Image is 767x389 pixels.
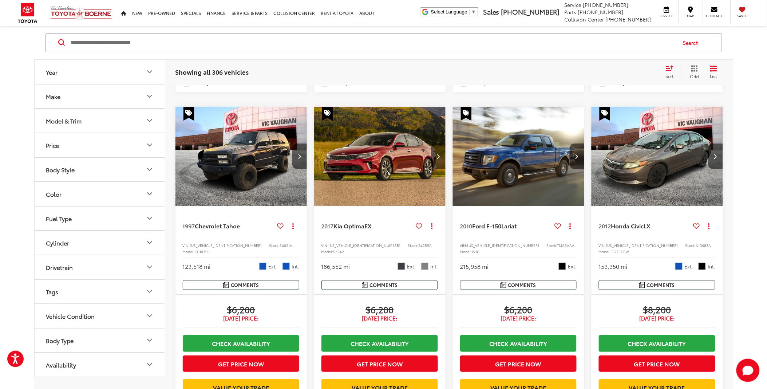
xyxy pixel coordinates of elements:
div: Drivetrain [46,264,73,271]
span: Honda Civic [611,221,644,230]
button: Next image [292,144,307,169]
span: ​ [469,9,470,15]
svg: Start Chat [736,359,760,382]
span: Service [659,13,675,18]
button: Body TypeBody Type [35,329,166,352]
img: Comments [362,282,368,288]
div: Price [145,141,154,150]
div: Fuel Type [46,215,72,222]
div: Color [46,190,62,197]
span: [PHONE_NUMBER] [583,1,629,8]
span: dropdown dots [292,223,294,229]
a: Check Availability [321,335,438,351]
span: $8,200 [599,304,716,315]
div: Tags [145,287,154,296]
span: Special [461,107,472,121]
span: CC10706 [195,249,210,254]
span: Stock: [269,243,280,248]
button: Comments [321,280,438,290]
button: Body StyleBody Style [35,158,166,181]
div: Cylinder [46,239,70,246]
span: W1C [472,249,480,254]
span: A10683A [696,243,711,248]
button: Model & TrimModel & Trim [35,109,166,133]
img: 1997 Chevrolet Tahoe [175,107,308,206]
button: AvailabilityAvailability [35,353,166,377]
div: Body Style [145,165,154,174]
span: [PHONE_NUMBER] [501,7,560,16]
div: 215,958 mi [460,262,489,271]
span: dropdown dots [708,223,710,229]
button: Get Price Now [321,355,438,372]
img: 2017 Kia Optima EX [314,107,446,206]
div: Availability [145,361,154,369]
button: Vehicle ConditionVehicle Condition [35,304,166,328]
span: Stock: [685,243,696,248]
button: CylinderCylinder [35,231,166,255]
span: Stock: [408,243,419,248]
a: 2010Ford F-150Lariat [460,222,552,230]
button: Next image [708,144,723,169]
span: Comments [369,282,398,288]
span: Service [565,1,582,8]
span: $6,200 [183,304,300,315]
button: DrivetrainDrivetrain [35,255,166,279]
span: Int. [430,263,438,270]
div: Make [145,92,154,101]
img: 2010 Ford F-150 Lariat [452,107,585,206]
button: Get Price Now [599,355,716,372]
div: Body Type [46,337,74,344]
button: Get Price Now [183,355,300,372]
span: Parts [565,8,577,16]
span: Special [600,107,610,121]
span: Grid [690,73,699,79]
a: 2017 Kia Optima EX2017 Kia Optima EX2017 Kia Optima EX2017 Kia Optima EX [314,107,446,206]
span: Contact [706,13,723,18]
span: VIN: [460,243,467,248]
span: Gray [421,263,428,270]
span: Comments [647,282,675,288]
button: Fuel TypeFuel Type [35,207,166,230]
img: Comments [639,282,645,288]
span: Chevrolet Tahoe [195,221,240,230]
span: Blue [259,263,266,270]
img: 2012 Honda Civic LX [591,107,724,206]
button: List View [705,65,723,79]
span: Special [183,107,194,121]
a: Check Availability [460,335,577,351]
button: TagsTags [35,280,166,303]
span: Model: [321,249,333,254]
img: Comments [223,282,229,288]
span: Tuxedo Black [559,263,566,270]
input: Search by Make, Model, or Keyword [70,34,676,51]
span: Model: [183,249,195,254]
a: 1997Chevrolet Tahoe [183,222,274,230]
span: VIN: [321,243,329,248]
span: Ford F-150 [473,221,502,230]
button: Comments [183,280,300,290]
div: Vehicle Condition [46,313,95,319]
span: VIN: [183,243,190,248]
span: 2017 [321,221,334,230]
div: 123,518 mi [183,262,211,271]
span: 1997 [183,221,195,230]
div: Body Style [46,166,75,173]
button: Next image [570,144,584,169]
span: Comments [508,282,536,288]
div: Year [46,68,58,75]
button: Select sort value [662,65,682,79]
span: Ext. [568,263,577,270]
span: 53242 [333,249,344,254]
span: Int. [708,263,715,270]
span: Int. [292,263,299,270]
button: Toggle Chat Window [736,359,760,382]
span: [DATE] Price: [460,315,577,322]
span: 2012 [599,221,611,230]
div: 2010 Ford F-150 Lariat 0 [452,107,585,206]
span: Sort [666,73,674,79]
span: Map [683,13,699,18]
span: Showing all 306 vehicles [175,67,249,76]
span: Black [699,263,706,270]
a: Check Availability [599,335,716,351]
button: YearYear [35,60,166,84]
